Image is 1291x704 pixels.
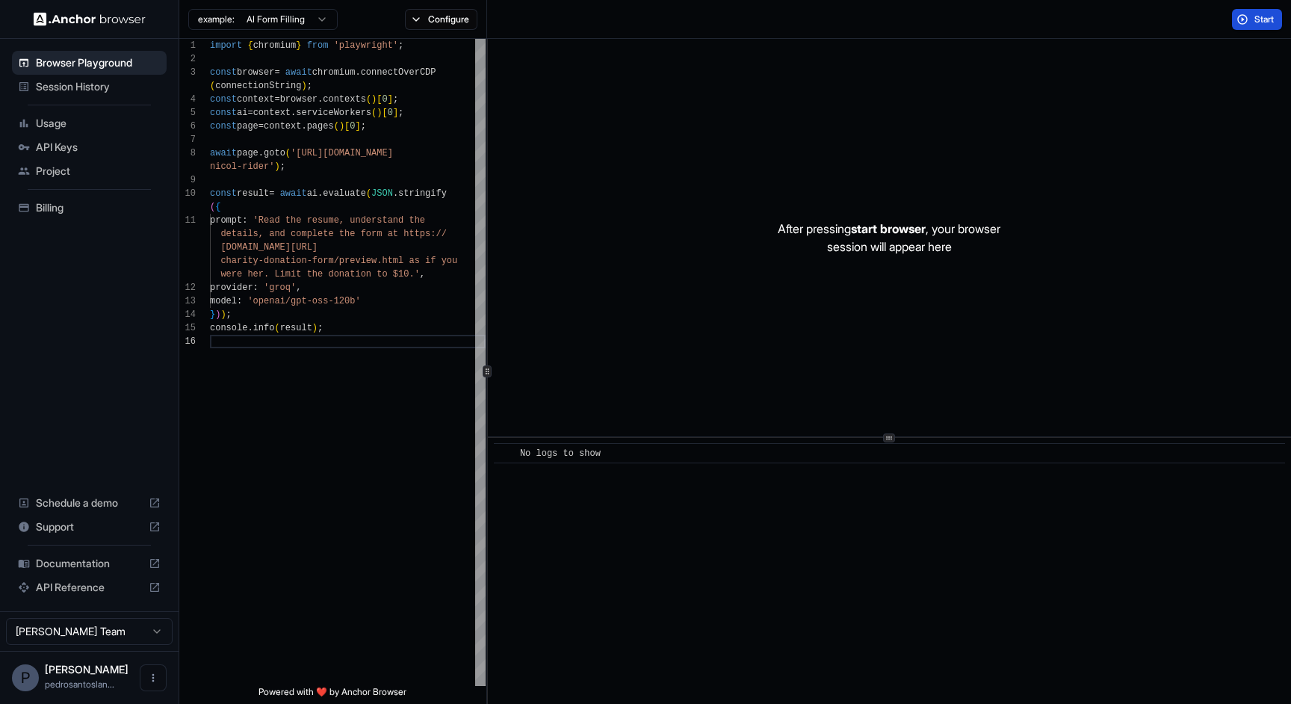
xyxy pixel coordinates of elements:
span: model [210,296,237,306]
span: . [258,148,264,158]
span: = [269,188,274,199]
span: await [285,67,312,78]
span: await [280,188,307,199]
span: ) [371,94,377,105]
span: ] [388,94,393,105]
span: ) [220,309,226,320]
span: ; [361,121,366,132]
span: [ [377,94,382,105]
span: . [318,94,323,105]
span: details, and complete the form at https:// [220,229,446,239]
div: 12 [179,281,196,294]
span: nicol-rider' [210,161,274,172]
span: charity-donation-form/preview.html as if you [220,256,457,266]
span: ​ [501,446,509,461]
span: Project [36,164,161,179]
span: = [274,94,279,105]
span: serviceWorkers [296,108,371,118]
span: = [274,67,279,78]
span: Billing [36,200,161,215]
p: After pressing , your browser session will appear here [778,220,1000,256]
div: 4 [179,93,196,106]
div: 8 [179,146,196,160]
span: ; [307,81,312,91]
span: API Reference [36,580,143,595]
span: { [215,202,220,212]
div: P [12,664,39,691]
span: ] [393,108,398,118]
div: Support [12,515,167,539]
span: const [210,94,237,105]
span: evaluate [323,188,366,199]
span: ] [355,121,360,132]
span: ; [318,323,323,333]
div: Project [12,159,167,183]
div: Usage [12,111,167,135]
div: 15 [179,321,196,335]
span: const [210,188,237,199]
span: ; [398,108,403,118]
span: 'playwright' [334,40,398,51]
span: stringify [398,188,447,199]
span: Schedule a demo [36,495,143,510]
span: page [237,148,258,158]
span: const [210,67,237,78]
span: [ [344,121,350,132]
span: [DOMAIN_NAME][URL] [220,242,318,253]
span: Browser Playground [36,55,161,70]
span: ) [339,121,344,132]
span: ai [307,188,318,199]
span: [ [382,108,387,118]
span: connectOverCDP [361,67,436,78]
span: await [210,148,237,158]
button: Start [1232,9,1282,30]
span: pages [307,121,334,132]
span: Usage [36,116,161,131]
span: context [237,94,274,105]
span: No logs to show [520,448,601,459]
span: , [420,269,425,280]
div: 10 [179,187,196,200]
span: : [253,282,258,293]
span: ( [366,188,371,199]
span: ) [377,108,382,118]
span: . [301,121,306,132]
span: were her. Limit the donation to $10.' [220,269,419,280]
span: Powered with ❤️ by Anchor Browser [258,686,406,704]
span: ) [274,161,279,172]
span: } [210,309,215,320]
span: ( [210,81,215,91]
span: contexts [323,94,366,105]
span: Session History [36,79,161,94]
span: ) [312,323,318,333]
span: ) [301,81,306,91]
span: prompt [210,215,242,226]
div: 9 [179,173,196,187]
span: . [318,188,323,199]
div: 14 [179,308,196,321]
div: Browser Playground [12,51,167,75]
span: = [258,121,264,132]
span: 'openai/gpt-oss-120b' [247,296,360,306]
span: 'Read the resume, understand the [253,215,425,226]
span: . [355,67,360,78]
span: context [264,121,301,132]
span: . [291,108,296,118]
span: result [280,323,312,333]
div: 5 [179,106,196,120]
span: . [393,188,398,199]
span: ( [274,323,279,333]
div: Schedule a demo [12,491,167,515]
div: Session History [12,75,167,99]
span: pedrosantoslanca@gmail.com [45,679,114,690]
span: JSON [371,188,393,199]
span: 'groq' [264,282,296,293]
button: Open menu [140,664,167,691]
span: ; [226,309,232,320]
span: example: [198,13,235,25]
div: 16 [179,335,196,348]
span: console [210,323,247,333]
span: ; [280,161,285,172]
img: Anchor Logo [34,12,146,26]
span: Pedro Lança [45,663,129,676]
